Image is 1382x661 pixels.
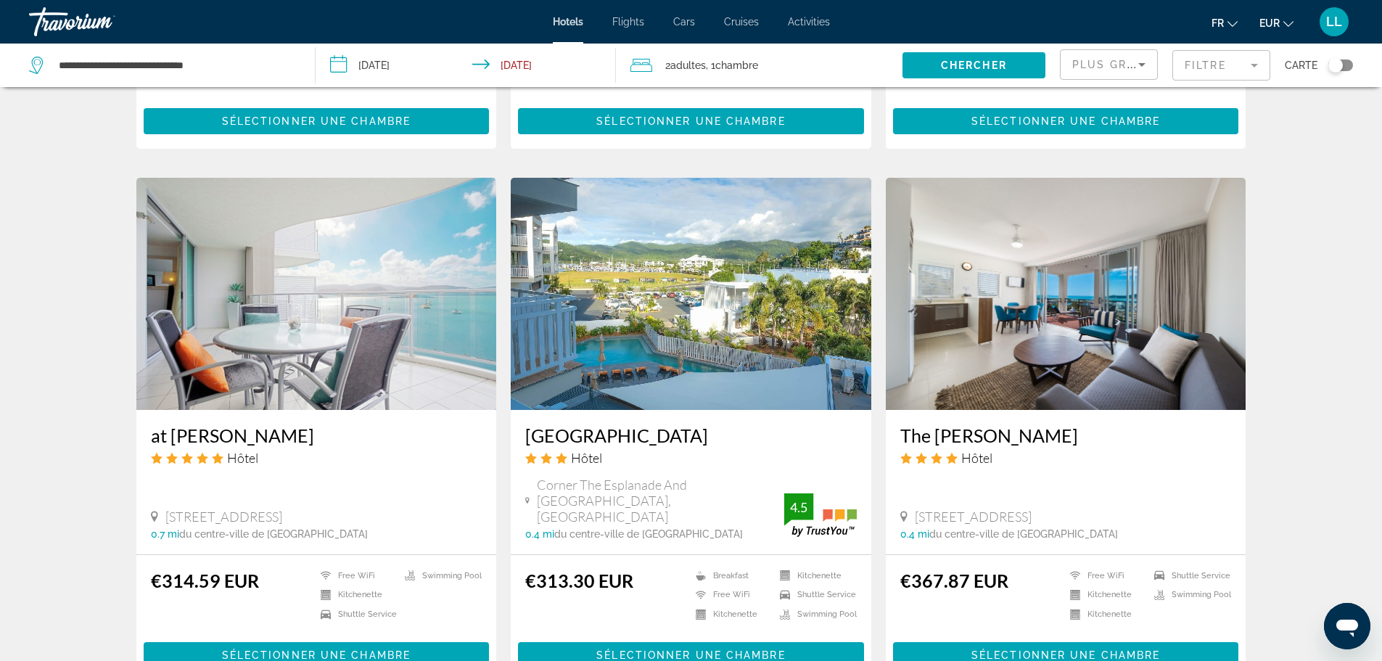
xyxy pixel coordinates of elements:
a: Travorium [29,3,174,41]
button: Toggle map [1317,59,1353,72]
a: Sélectionner une chambre [893,645,1239,661]
a: Sélectionner une chambre [518,111,864,127]
span: Carte [1285,55,1317,75]
li: Free WiFi [1063,570,1147,582]
span: du centre-ville de [GEOGRAPHIC_DATA] [554,528,743,540]
button: Travelers: 2 adults, 0 children [616,44,902,87]
span: Corner The Esplanade And [GEOGRAPHIC_DATA], [GEOGRAPHIC_DATA] [537,477,784,525]
button: Check-in date: Sep 10, 2026 Check-out date: Sep 12, 2026 [316,44,617,87]
span: Chambre [715,59,758,71]
a: Sélectionner une chambre [518,645,864,661]
span: Sélectionner une chambre [222,115,411,127]
span: LL [1326,15,1342,29]
span: Sélectionner une chambre [596,649,785,661]
span: 0.4 mi [900,528,929,540]
span: Plus grandes économies [1072,59,1246,70]
a: Hotels [553,16,583,28]
button: Chercher [902,52,1045,78]
button: Change language [1212,12,1238,33]
span: Sélectionner une chambre [971,115,1160,127]
span: EUR [1259,17,1280,29]
li: Kitchenette [1063,589,1147,602]
span: [STREET_ADDRESS] [165,509,282,525]
button: Sélectionner une chambre [893,108,1239,134]
iframe: Bouton de lancement de la fenêtre de messagerie [1324,603,1370,649]
img: trustyou-badge.svg [784,493,857,536]
a: Flights [612,16,644,28]
span: 0.7 mi [151,528,179,540]
span: 0.4 mi [525,528,554,540]
a: Sélectionner une chambre [144,111,490,127]
img: Hotel image [886,178,1246,410]
span: 2 [665,55,706,75]
button: Change currency [1259,12,1293,33]
img: Hotel image [136,178,497,410]
li: Shuttle Service [773,589,857,602]
li: Shuttle Service [1147,570,1231,582]
li: Kitchenette [1063,608,1147,620]
button: Sélectionner une chambre [518,108,864,134]
li: Free WiFi [313,570,398,582]
div: 4 star Hotel [900,450,1232,466]
li: Swimming Pool [398,570,482,582]
button: User Menu [1315,7,1353,37]
ins: €367.87 EUR [900,570,1008,591]
a: Sélectionner une chambre [144,645,490,661]
span: du centre-ville de [GEOGRAPHIC_DATA] [179,528,368,540]
li: Kitchenette [688,608,773,620]
div: 4.5 [784,498,813,516]
a: Cars [673,16,695,28]
span: Sélectionner une chambre [971,649,1160,661]
span: fr [1212,17,1224,29]
span: , 1 [706,55,758,75]
a: at [PERSON_NAME] [151,424,482,446]
span: Sélectionner une chambre [222,649,411,661]
a: [GEOGRAPHIC_DATA] [525,424,857,446]
div: 3 star Hotel [525,450,857,466]
span: [STREET_ADDRESS] [915,509,1032,525]
li: Swimming Pool [1147,589,1231,602]
a: Cruises [724,16,759,28]
a: Sélectionner une chambre [893,111,1239,127]
button: Filter [1172,49,1270,81]
span: Sélectionner une chambre [596,115,785,127]
li: Free WiFi [688,589,773,602]
span: Chercher [941,59,1007,71]
li: Kitchenette [773,570,857,582]
ins: €314.59 EUR [151,570,259,591]
span: Hôtel [571,450,602,466]
div: 5 star Hotel [151,450,482,466]
mat-select: Sort by [1072,56,1146,73]
span: du centre-ville de [GEOGRAPHIC_DATA] [929,528,1118,540]
span: Hôtel [961,450,992,466]
a: Activities [788,16,830,28]
span: Hôtel [227,450,258,466]
li: Kitchenette [313,589,398,602]
li: Shuttle Service [313,608,398,620]
img: Hotel image [511,178,871,410]
button: Sélectionner une chambre [144,108,490,134]
li: Breakfast [688,570,773,582]
a: The [PERSON_NAME] [900,424,1232,446]
ins: €313.30 EUR [525,570,633,591]
li: Swimming Pool [773,608,857,620]
span: Adultes [670,59,706,71]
